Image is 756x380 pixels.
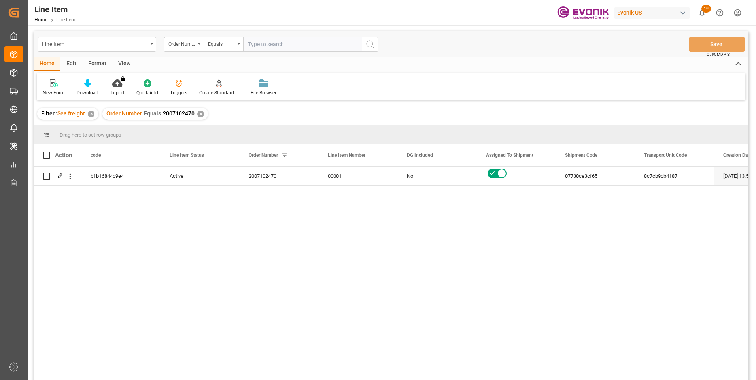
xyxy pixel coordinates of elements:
div: Create Standard Shipment [199,89,239,96]
div: ✕ [88,111,94,117]
div: Format [82,57,112,71]
img: Evonik-brand-mark-Deep-Purple-RGB.jpeg_1700498283.jpeg [557,6,609,20]
span: code [91,152,101,158]
div: b1b16844c9e4 [81,167,160,185]
button: open menu [38,37,156,52]
div: Line Item [42,39,147,49]
span: 18 [701,5,711,13]
div: Order Number [168,39,195,48]
div: 07730ce3cf65 [556,167,635,185]
span: Filter : [41,110,57,117]
input: Type to search [243,37,362,52]
div: View [112,57,136,71]
div: Equals [208,39,235,48]
div: Edit [60,57,82,71]
div: Press SPACE to select this row. [34,167,81,186]
span: 2007102470 [163,110,195,117]
a: Home [34,17,47,23]
span: Sea freight [57,110,85,117]
button: Evonik US [614,5,693,20]
span: Line Item Status [170,152,204,158]
button: open menu [204,37,243,52]
span: Order Number [106,110,142,117]
span: Drag here to set row groups [60,132,121,138]
div: No [407,167,467,185]
span: Shipment Code [565,152,597,158]
div: New Form [43,89,65,96]
span: Line Item Number [328,152,365,158]
div: Triggers [170,89,187,96]
button: Save [689,37,745,52]
button: show 18 new notifications [693,4,711,22]
div: Line Item [34,4,76,15]
div: 8c7cb9cb4187 [635,167,714,185]
span: Transport Unit Code [644,152,687,158]
span: DG Included [407,152,433,158]
span: Assigned To Shipment [486,152,533,158]
button: search button [362,37,378,52]
div: Action [55,152,72,159]
button: Help Center [711,4,729,22]
div: 2007102470 [239,167,318,185]
div: File Browser [251,89,276,96]
button: open menu [164,37,204,52]
div: Quick Add [136,89,158,96]
span: Creation Date [723,152,752,158]
span: Order Number [249,152,278,158]
div: ✕ [197,111,204,117]
div: Evonik US [614,7,690,19]
span: Equals [144,110,161,117]
div: Home [34,57,60,71]
div: Active [170,167,230,185]
div: Download [77,89,98,96]
span: Ctrl/CMD + S [707,51,730,57]
div: 00001 [318,167,397,185]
